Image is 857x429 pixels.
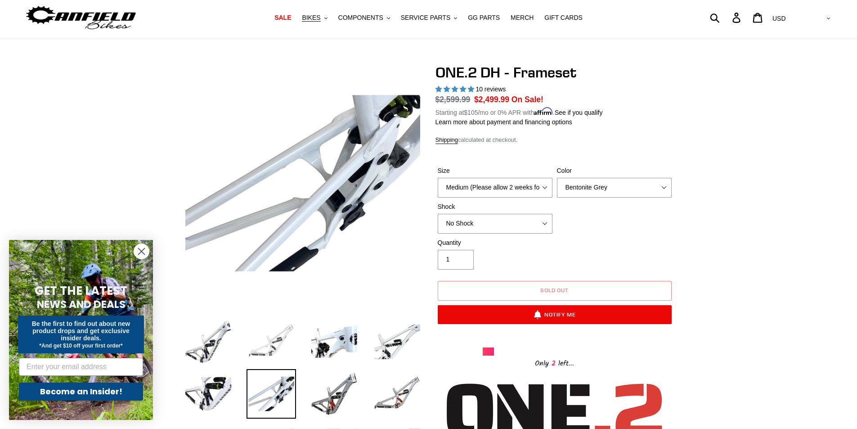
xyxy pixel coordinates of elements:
[184,317,233,366] img: Load image into Gallery viewer, ONE.2 DH - Frameset
[334,12,395,24] button: COMPONENTS
[438,305,672,324] button: Notify Me
[464,109,478,116] span: $105
[435,118,572,126] a: Learn more about payment and financing options
[435,106,603,117] p: Starting at /mo or 0% APR with .
[540,287,569,294] span: Sold out
[555,109,603,116] a: See if you qualify - Learn more about Affirm Financing (opens in modal)
[435,86,476,93] span: 5.00 stars
[401,14,450,22] span: SERVICE PARTS
[396,12,462,24] button: SERVICE PARTS
[338,14,383,22] span: COMPONENTS
[39,343,122,349] span: *And get $10 off your first order*
[438,202,552,212] label: Shock
[372,317,422,366] img: Load image into Gallery viewer, ONE.2 DH - Frameset
[270,12,296,24] a: SALE
[302,14,320,22] span: BIKES
[134,244,149,259] button: Close dialog
[549,358,558,369] span: 2
[483,356,627,370] div: Only left...
[557,166,672,176] label: Color
[310,369,359,419] img: Load image into Gallery viewer, ONE.2 DH - Frameset
[438,238,552,248] label: Quantity
[310,317,359,366] img: Load image into Gallery viewer, ONE.2 DH - Frameset
[372,369,422,419] img: Load image into Gallery viewer, ONE.2 DH - Frameset
[19,358,143,376] input: Enter your email address
[540,12,587,24] a: GIFT CARDS
[544,14,583,22] span: GIFT CARDS
[247,317,296,366] img: Load image into Gallery viewer, ONE.2 DH - Frameset
[715,8,738,27] input: Search
[474,95,509,104] span: $2,499.99
[274,14,291,22] span: SALE
[247,369,296,419] img: Load image into Gallery viewer, ONE.2 DH - Frameset
[476,86,506,93] span: 10 reviews
[32,320,130,342] span: Be the first to find out about new product drops and get exclusive insider deals.
[435,95,471,104] s: $2,599.99
[25,4,137,32] img: Canfield Bikes
[435,135,674,145] div: calculated at checkout.
[463,12,504,24] a: GG PARTS
[435,136,458,144] a: Shipping
[512,94,543,105] span: On Sale!
[35,283,127,299] span: GET THE LATEST
[506,12,538,24] a: MERCH
[184,369,233,419] img: Load image into Gallery viewer, ONE.2 DH - Frameset
[438,281,672,301] button: Sold out
[468,14,500,22] span: GG PARTS
[438,166,552,176] label: Size
[534,108,553,115] span: Affirm
[511,14,534,22] span: MERCH
[297,12,332,24] button: BIKES
[435,64,674,81] h1: ONE.2 DH - Frameset
[19,383,143,401] button: Become an Insider!
[37,297,126,312] span: NEWS AND DEALS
